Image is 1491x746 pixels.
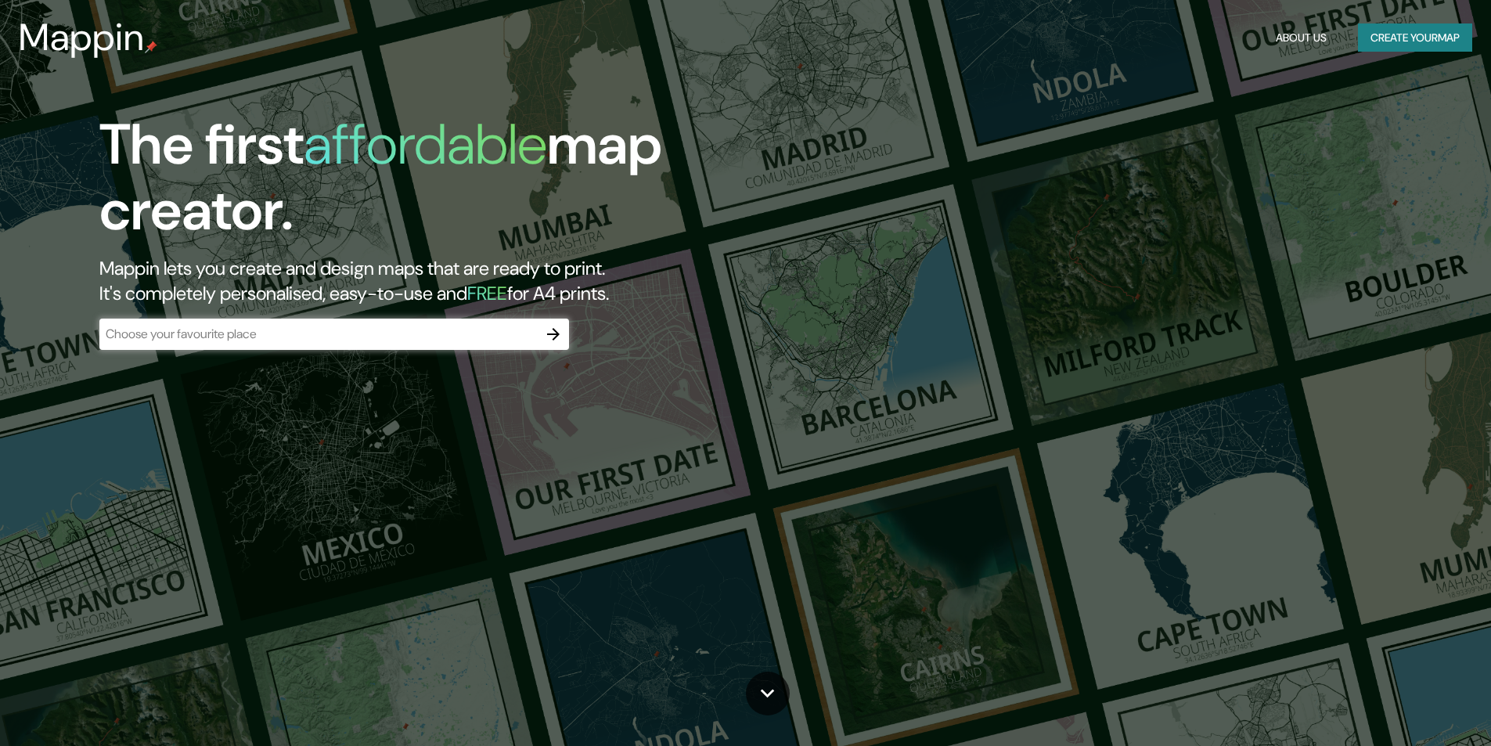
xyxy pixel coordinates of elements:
input: Choose your favourite place [99,325,538,343]
button: Create yourmap [1358,23,1472,52]
button: About Us [1270,23,1333,52]
img: mappin-pin [145,41,157,53]
h3: Mappin [19,16,145,59]
h1: affordable [304,108,547,181]
h2: Mappin lets you create and design maps that are ready to print. It's completely personalised, eas... [99,256,845,306]
iframe: Help widget launcher [1352,685,1474,729]
h5: FREE [467,281,507,305]
h1: The first map creator. [99,112,845,256]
